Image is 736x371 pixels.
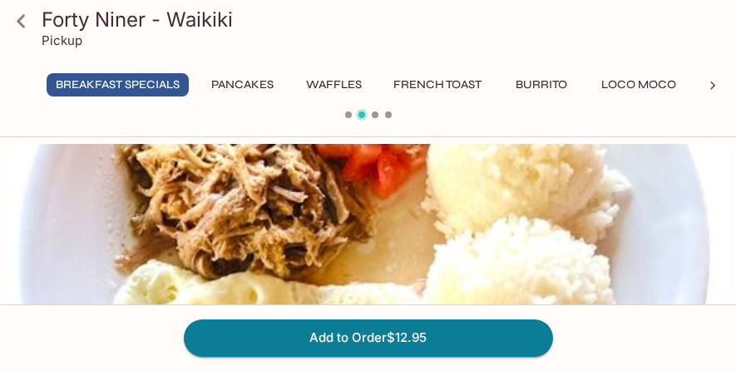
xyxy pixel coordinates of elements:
[504,73,579,96] button: Burrito
[592,73,685,96] button: Loco Moco
[384,73,491,96] button: French Toast
[296,73,371,96] button: Waffles
[42,7,723,32] h3: Forty Niner - Waikiki
[47,73,189,96] button: Breakfast Specials
[184,319,553,356] button: Add to Order$12.95
[7,144,729,364] div: HAWAIIAN BREAKFAST
[202,73,283,96] button: Pancakes
[42,32,82,48] p: Pickup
